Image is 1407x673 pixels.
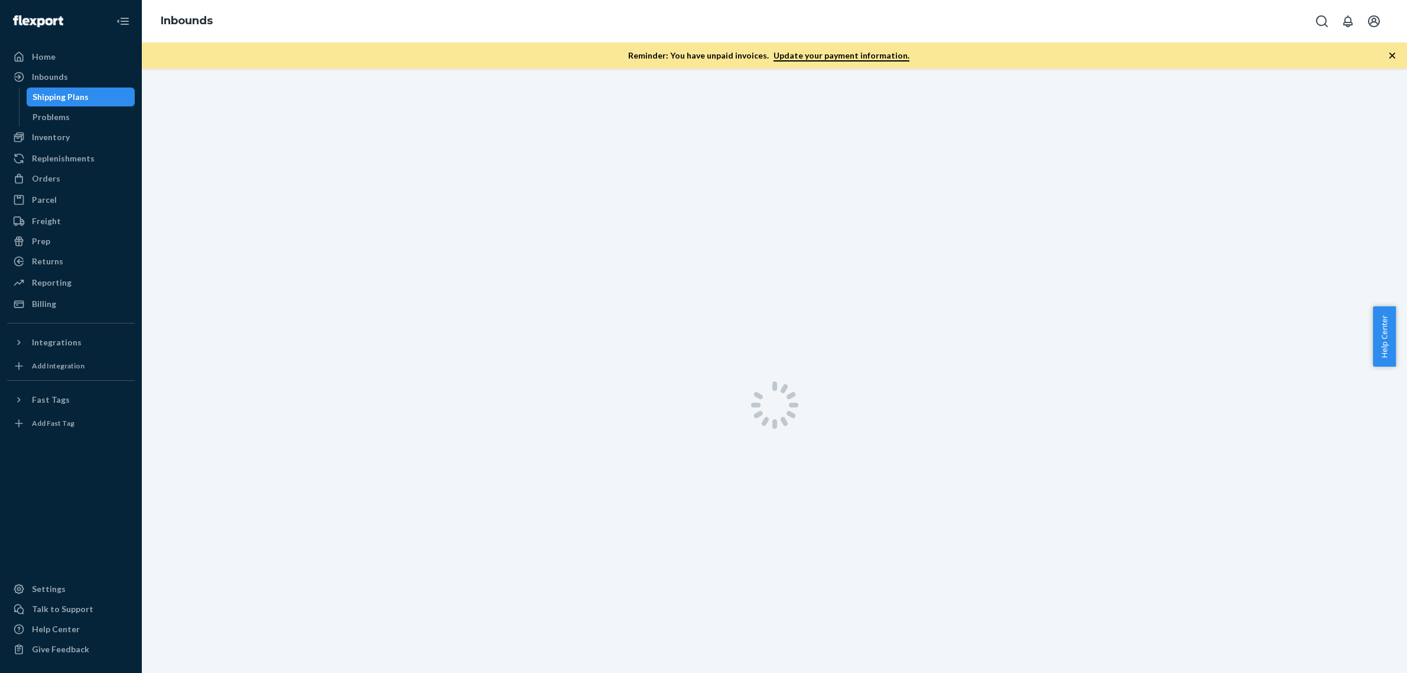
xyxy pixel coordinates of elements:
div: Inbounds [32,71,68,83]
a: Problems [27,108,135,127]
div: Problems [33,111,70,123]
button: Talk to Support [7,600,135,619]
a: Add Integration [7,357,135,376]
a: Inventory [7,128,135,147]
div: Add Integration [32,361,85,371]
div: Returns [32,255,63,267]
a: Orders [7,169,135,188]
a: Home [7,47,135,66]
a: Shipping Plans [27,88,135,106]
a: Reporting [7,273,135,292]
div: Orders [32,173,60,185]
a: Prep [7,232,135,251]
p: Reminder: You have unpaid invoices. [628,50,909,62]
div: Talk to Support [32,603,93,615]
a: Settings [7,580,135,598]
div: Home [32,51,56,63]
ol: breadcrumbs [151,4,222,38]
a: Freight [7,212,135,231]
button: Open Search Box [1310,9,1334,33]
button: Open notifications [1336,9,1360,33]
div: Replenishments [32,153,95,164]
div: Reporting [32,277,72,289]
a: Parcel [7,190,135,209]
a: Replenishments [7,149,135,168]
div: Settings [32,583,66,595]
button: Open account menu [1362,9,1386,33]
a: Returns [7,252,135,271]
div: Inventory [32,131,70,143]
a: Inbounds [161,14,213,27]
img: Flexport logo [13,15,63,27]
button: Integrations [7,333,135,352]
div: Billing [32,298,56,310]
button: Help Center [1373,306,1396,367]
a: Update your payment information. [774,50,909,62]
div: Parcel [32,194,57,206]
a: Add Fast Tag [7,414,135,433]
div: Shipping Plans [33,91,89,103]
button: Fast Tags [7,390,135,409]
a: Inbounds [7,67,135,86]
div: Give Feedback [32,643,89,655]
div: Fast Tags [32,394,70,406]
div: Integrations [32,336,82,348]
div: Help Center [32,623,80,635]
button: Close Navigation [111,9,135,33]
div: Add Fast Tag [32,418,74,428]
div: Prep [32,235,50,247]
a: Help Center [7,620,135,639]
a: Billing [7,295,135,313]
div: Freight [32,215,61,227]
button: Give Feedback [7,640,135,659]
